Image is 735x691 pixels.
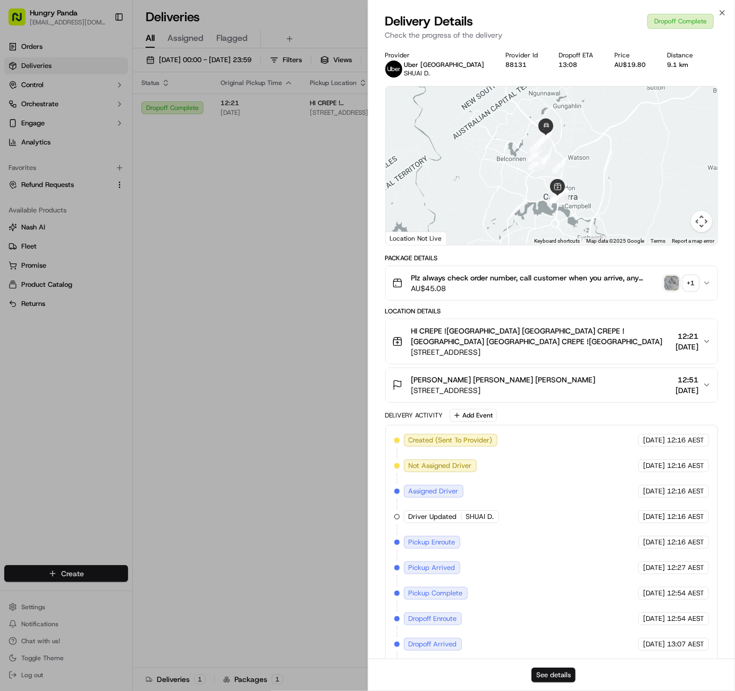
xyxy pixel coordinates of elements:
[411,272,661,283] span: Plz always check order number, call customer when you arrive, any delivery issues, Contact WhatsA...
[404,69,430,78] span: SHUAI D.
[667,538,704,547] span: 12:16 AEST
[100,237,171,248] span: API Documentation
[388,231,424,245] a: Open this area in Google Maps (opens a new window)
[538,131,552,144] div: 14
[551,189,564,203] div: 8
[667,614,704,624] span: 12:54 AEST
[411,385,596,396] span: [STREET_ADDRESS]
[181,104,193,117] button: Start new chat
[94,193,119,201] span: 8月27日
[667,51,697,59] div: Distance
[6,233,86,252] a: 📗Knowledge Base
[11,42,193,59] p: Welcome 👋
[386,232,447,245] div: Location Not Live
[404,61,485,69] p: Uber [GEOGRAPHIC_DATA]
[531,668,576,683] button: See details
[643,461,665,471] span: [DATE]
[552,159,566,173] div: 9
[409,588,463,598] span: Pickup Complete
[388,231,424,245] img: Google
[536,155,550,168] div: 10
[75,262,129,271] a: Powered byPylon
[385,30,719,40] p: Check the progress of the delivery
[528,157,542,170] div: 11
[675,331,698,342] span: 12:21
[385,13,474,30] span: Delivery Details
[409,487,459,496] span: Assigned Driver
[643,538,665,547] span: [DATE]
[664,276,698,291] button: photo_proof_of_pickup image+1
[33,164,86,173] span: [PERSON_NAME]
[409,614,457,624] span: Dropoff Enroute
[667,436,704,445] span: 12:16 AEST
[385,61,402,78] img: uber-new-logo.jpeg
[530,139,544,152] div: 13
[643,639,665,649] span: [DATE]
[21,193,30,202] img: 1736555255976-a54dd68f-1ca7-489b-9aae-adbdc363a1c4
[21,237,81,248] span: Knowledge Base
[385,307,719,315] div: Location Details
[559,61,598,69] div: 13:08
[48,112,146,120] div: We're available if you need us!
[11,101,30,120] img: 1736555255976-a54dd68f-1ca7-489b-9aae-adbdc363a1c4
[11,10,32,31] img: Nash
[667,61,697,69] div: 9.1 km
[553,187,567,201] div: 3
[667,588,704,598] span: 12:54 AEST
[88,164,92,173] span: •
[667,563,704,573] span: 12:27 AEST
[409,512,457,522] span: Driver Updated
[21,165,30,173] img: 1736555255976-a54dd68f-1ca7-489b-9aae-adbdc363a1c4
[409,461,472,471] span: Not Assigned Driver
[450,409,497,422] button: Add Event
[667,639,704,649] span: 13:07 AEST
[88,193,92,201] span: •
[683,276,698,291] div: + 1
[691,211,712,232] button: Map camera controls
[534,237,580,245] button: Keyboard shortcuts
[528,148,542,162] div: 12
[667,487,704,496] span: 12:16 AEST
[409,639,457,649] span: Dropoff Arrived
[643,614,665,624] span: [DATE]
[675,342,698,352] span: [DATE]
[409,538,455,547] span: Pickup Enroute
[411,283,661,294] span: AU$45.08
[643,436,665,445] span: [DATE]
[675,385,698,396] span: [DATE]
[667,461,704,471] span: 12:16 AEST
[22,101,41,120] img: 8016278978528_b943e370aa5ada12b00a_72.png
[614,51,650,59] div: Price
[165,135,193,148] button: See all
[411,374,596,385] span: [PERSON_NAME] [PERSON_NAME] [PERSON_NAME]
[28,68,191,79] input: Got a question? Start typing here...
[614,61,650,69] div: AU$19.80
[409,436,493,445] span: Created (Sent To Provider)
[411,326,672,347] span: HI CREPE ![GEOGRAPHIC_DATA] [GEOGRAPHIC_DATA] CREPE ![GEOGRAPHIC_DATA] [GEOGRAPHIC_DATA] CREPE ![...
[386,368,718,402] button: [PERSON_NAME] [PERSON_NAME] [PERSON_NAME][STREET_ADDRESS]12:51[DATE]
[555,189,569,202] div: 2
[386,319,718,364] button: HI CREPE ![GEOGRAPHIC_DATA] [GEOGRAPHIC_DATA] CREPE ![GEOGRAPHIC_DATA] [GEOGRAPHIC_DATA] CREPE ![...
[650,238,665,244] a: Terms (opens in new tab)
[11,154,28,171] img: Brigitte Vinadas
[643,588,665,598] span: [DATE]
[643,563,665,573] span: [DATE]
[586,238,644,244] span: Map data ©2025 Google
[643,487,665,496] span: [DATE]
[94,164,124,173] span: 12:55 PM
[11,138,71,146] div: Past conversations
[385,254,719,262] div: Package Details
[106,263,129,271] span: Pylon
[385,411,443,420] div: Delivery Activity
[11,183,28,200] img: Asif Zaman Khan
[505,61,527,69] button: 88131
[385,51,489,59] div: Provider
[86,233,175,252] a: 💻API Documentation
[48,101,174,112] div: Start new chat
[559,51,598,59] div: Dropoff ETA
[11,238,19,246] div: 📗
[90,238,98,246] div: 💻
[675,374,698,385] span: 12:51
[667,512,704,522] span: 12:16 AEST
[505,51,542,59] div: Provider Id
